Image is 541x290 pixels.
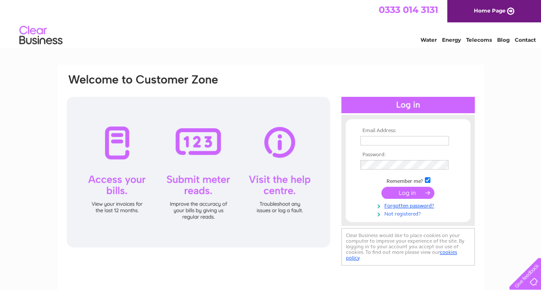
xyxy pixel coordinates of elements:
[358,128,458,134] th: Email Address:
[420,37,437,43] a: Water
[358,152,458,158] th: Password:
[19,22,63,49] img: logo.png
[515,37,536,43] a: Contact
[358,176,458,185] td: Remember me?
[381,187,434,199] input: Submit
[497,37,510,43] a: Blog
[442,37,461,43] a: Energy
[360,201,458,209] a: Forgotten password?
[379,4,438,15] a: 0333 014 3131
[68,5,474,42] div: Clear Business is a trading name of Verastar Limited (registered in [GEOGRAPHIC_DATA] No. 3667643...
[360,209,458,217] a: Not registered?
[341,228,475,265] div: Clear Business would like to place cookies on your computer to improve your experience of the sit...
[466,37,492,43] a: Telecoms
[346,249,457,261] a: cookies policy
